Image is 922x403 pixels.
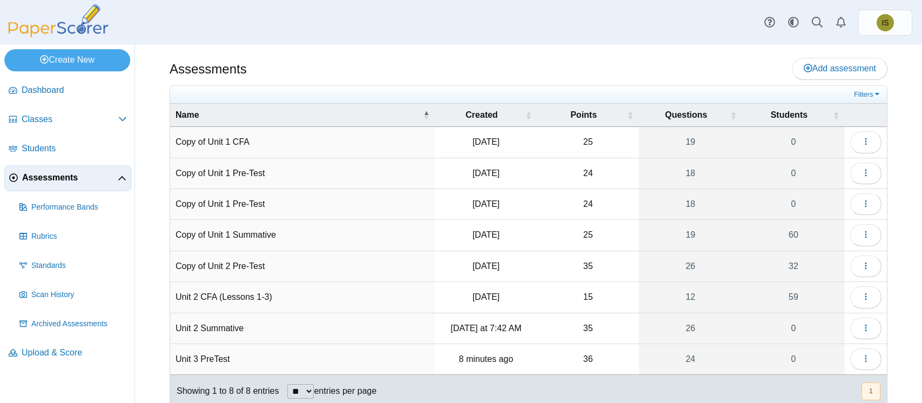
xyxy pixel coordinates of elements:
span: Name [176,109,421,121]
a: 0 [742,313,845,344]
time: Sep 12, 2025 at 10:15 AM [473,137,500,146]
span: Isaiah Sexton [881,19,889,26]
a: 18 [639,189,742,219]
span: Questions : Activate to sort [730,110,737,120]
td: Copy of Unit 1 Summative [170,220,435,251]
span: Archived Assessments [31,319,127,330]
td: 25 [537,127,639,158]
span: Upload & Score [22,347,127,359]
span: Created [440,109,523,121]
a: 24 [639,344,742,374]
time: Sep 30, 2025 at 7:42 AM [450,324,521,333]
td: Unit 2 Summative [170,313,435,344]
td: 35 [537,251,639,282]
a: Assessments [4,165,131,191]
a: Students [4,136,131,162]
td: Copy of Unit 1 Pre-Test [170,158,435,189]
label: entries per page [314,386,376,395]
a: Add assessment [792,58,887,79]
span: Add assessment [804,64,876,73]
a: Filters [851,89,884,100]
a: Isaiah Sexton [858,10,912,36]
a: 0 [742,127,845,157]
span: Standards [31,260,127,271]
td: 24 [537,189,639,220]
a: Upload & Score [4,340,131,366]
span: Created : Activate to sort [526,110,532,120]
a: Create New [4,49,130,71]
td: Copy of Unit 2 Pre-Test [170,251,435,282]
span: Questions [644,109,728,121]
a: 26 [639,313,742,344]
td: Copy of Unit 1 CFA [170,127,435,158]
time: Sep 15, 2025 at 7:57 AM [473,261,500,271]
td: 24 [537,158,639,189]
td: 35 [537,313,639,344]
time: Sep 12, 2025 at 10:15 AM [473,230,500,239]
nav: pagination [860,382,880,400]
a: Standards [15,253,131,279]
a: Scan History [15,282,131,308]
a: Archived Assessments [15,311,131,337]
span: Students [748,109,831,121]
td: 25 [537,220,639,251]
td: Unit 2 CFA (Lessons 1-3) [170,282,435,313]
td: 36 [537,344,639,375]
a: 0 [742,189,845,219]
a: 19 [639,220,742,250]
a: Classes [4,107,131,133]
td: 15 [537,282,639,313]
a: 0 [742,344,845,374]
a: 32 [742,251,845,281]
span: Students : Activate to sort [833,110,839,120]
span: Rubrics [31,231,127,242]
time: Sep 23, 2025 at 7:46 AM [473,292,500,301]
img: PaperScorer [4,4,112,37]
a: 59 [742,282,845,312]
span: Students [22,143,127,155]
a: 0 [742,158,845,189]
a: 18 [639,158,742,189]
span: Dashboard [22,84,127,96]
span: Isaiah Sexton [877,14,894,31]
a: Alerts [829,11,853,35]
span: Points : Activate to sort [627,110,634,120]
h1: Assessments [170,60,247,78]
span: Assessments [22,172,118,184]
span: Points [543,109,625,121]
a: PaperScorer [4,30,112,39]
span: Performance Bands [31,202,127,213]
a: 12 [639,282,742,312]
a: 60 [742,220,845,250]
span: Classes [22,113,118,125]
td: Copy of Unit 1 Pre-Test [170,189,435,220]
time: Sep 15, 2025 at 7:38 AM [473,199,500,209]
span: Scan History [31,290,127,300]
td: Unit 3 PreTest [170,344,435,375]
a: Rubrics [15,224,131,250]
a: Dashboard [4,78,131,104]
time: Oct 1, 2025 at 7:46 AM [459,354,514,364]
a: Performance Bands [15,194,131,220]
time: Sep 12, 2025 at 10:15 AM [473,169,500,178]
a: 19 [639,127,742,157]
button: 1 [862,382,880,400]
span: Name : Activate to invert sorting [423,110,429,120]
a: 26 [639,251,742,281]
